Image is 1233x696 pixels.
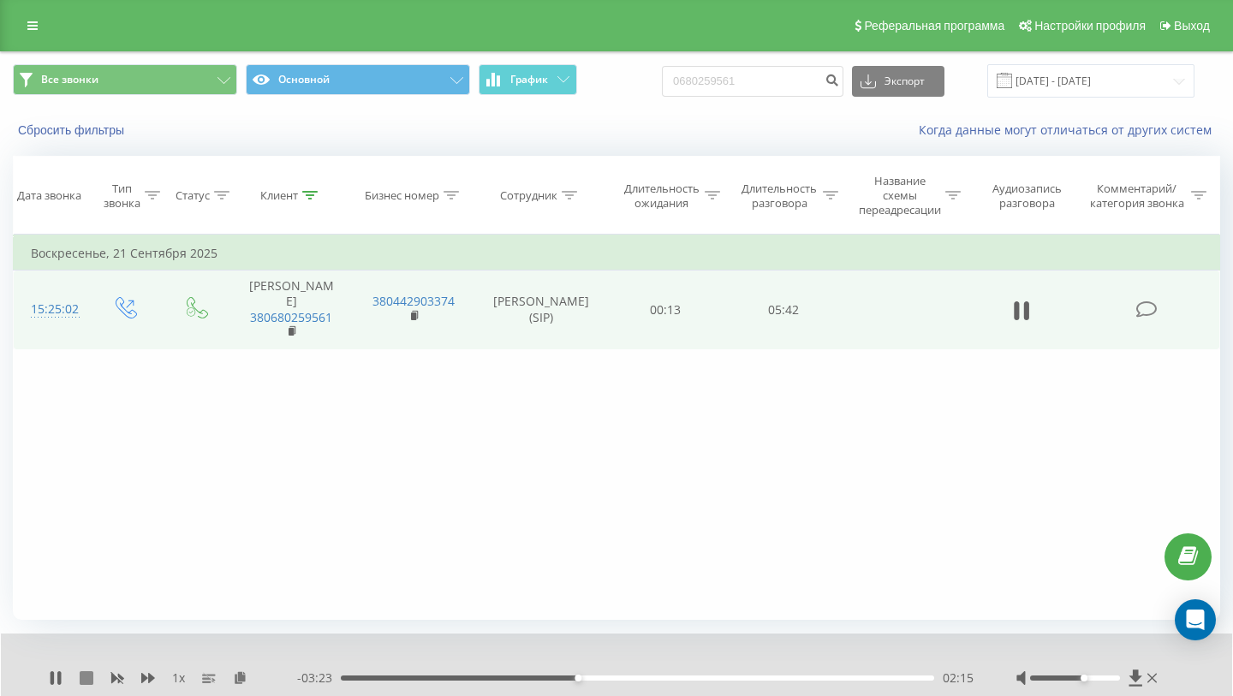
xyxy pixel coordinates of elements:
div: Accessibility label [1081,675,1087,681]
div: Комментарий/категория звонка [1087,181,1187,211]
div: Бизнес номер [365,188,439,203]
td: Воскресенье, 21 Сентября 2025 [14,236,1220,271]
div: 15:25:02 [31,293,72,326]
button: Сбросить фильтры [13,122,133,138]
span: Настройки профиля [1034,19,1146,33]
span: 1 x [172,669,185,687]
td: 05:42 [724,271,843,349]
td: 00:13 [607,271,725,349]
a: 380680259561 [250,309,332,325]
div: Клиент [260,188,298,203]
div: Сотрудник [500,188,557,203]
button: График [479,64,577,95]
div: Длительность разговора [740,181,819,211]
td: [PERSON_NAME] [230,271,353,349]
div: Open Intercom Messenger [1175,599,1216,640]
button: Основной [246,64,470,95]
span: График [510,74,548,86]
span: Все звонки [41,73,98,86]
a: 380442903374 [372,293,455,309]
span: Выход [1174,19,1210,33]
div: Тип звонка [104,181,140,211]
div: Статус [176,188,210,203]
button: Все звонки [13,64,237,95]
input: Поиск по номеру [662,66,843,97]
div: Accessibility label [575,675,581,681]
div: Дата звонка [17,188,81,203]
a: Когда данные могут отличаться от других систем [919,122,1220,138]
span: - 03:23 [297,669,341,687]
span: Реферальная программа [864,19,1004,33]
span: 02:15 [943,669,974,687]
td: [PERSON_NAME] (SIP) [475,271,607,349]
button: Экспорт [852,66,944,97]
div: Аудиозапись разговора [980,181,1074,211]
div: Длительность ожидания [622,181,701,211]
div: Название схемы переадресации [858,174,941,217]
